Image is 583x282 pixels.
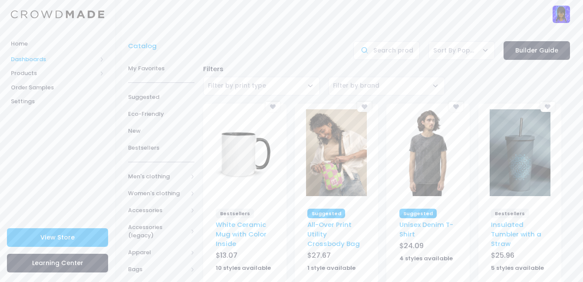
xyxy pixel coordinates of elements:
span: Dashboards [11,55,97,64]
span: Filter by brand [333,81,379,90]
span: Filter by brand [328,77,445,95]
strong: 4 styles available [399,254,453,262]
span: 25.96 [495,250,514,260]
span: Bestsellers [491,209,529,218]
div: $ [216,250,273,262]
span: Bags [128,265,188,274]
span: Men's clothing [128,172,188,181]
div: Filters [199,64,574,74]
span: Accessories [128,206,188,215]
div: $ [307,250,365,262]
a: Eco-Friendly [128,105,194,122]
span: Home [11,39,104,48]
a: Builder Guide [504,41,570,60]
span: 27.67 [312,250,331,260]
span: Bestsellers [216,209,254,218]
span: 13.07 [220,250,237,260]
div: $ [491,250,549,262]
a: Learning Center [7,254,108,272]
a: Bestsellers [128,139,194,156]
a: View Store [7,228,108,247]
strong: 5 styles available [491,264,544,272]
input: Search products [353,41,420,60]
span: Suggested [128,93,194,102]
span: Filter by print type [203,77,320,95]
a: Catalog [128,41,161,51]
span: 24.09 [404,241,424,251]
strong: 1 style available [307,264,356,272]
a: White Ceramic Mug with Color Inside [216,220,267,249]
span: Order Samples [11,83,104,92]
span: Bestsellers [128,144,194,152]
span: Products [11,69,97,78]
span: Learning Center [32,259,83,267]
span: Eco-Friendly [128,110,194,118]
a: New [128,122,194,139]
span: Women's clothing [128,189,188,198]
img: User [553,6,570,23]
span: New [128,127,194,135]
a: My Favorites [128,60,194,77]
a: Insulated Tumbler with a Straw [491,220,541,249]
div: $ [399,241,457,253]
span: Accessories (legacy) [128,223,188,240]
span: Sort By Popular [428,41,495,60]
strong: 10 styles available [216,264,271,272]
a: Suggested [128,89,194,105]
span: Suggested [399,209,437,218]
span: Suggested [307,209,345,218]
span: My Favorites [128,64,194,73]
span: Filter by print type [208,81,266,90]
span: View Store [40,233,75,242]
span: Apparel [128,248,188,257]
a: All-Over Print Utility Crossbody Bag [307,220,360,249]
img: Logo [11,10,104,19]
span: Sort By Popular [433,46,478,55]
a: Unisex Denim T-Shirt [399,220,453,239]
span: Settings [11,97,104,106]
